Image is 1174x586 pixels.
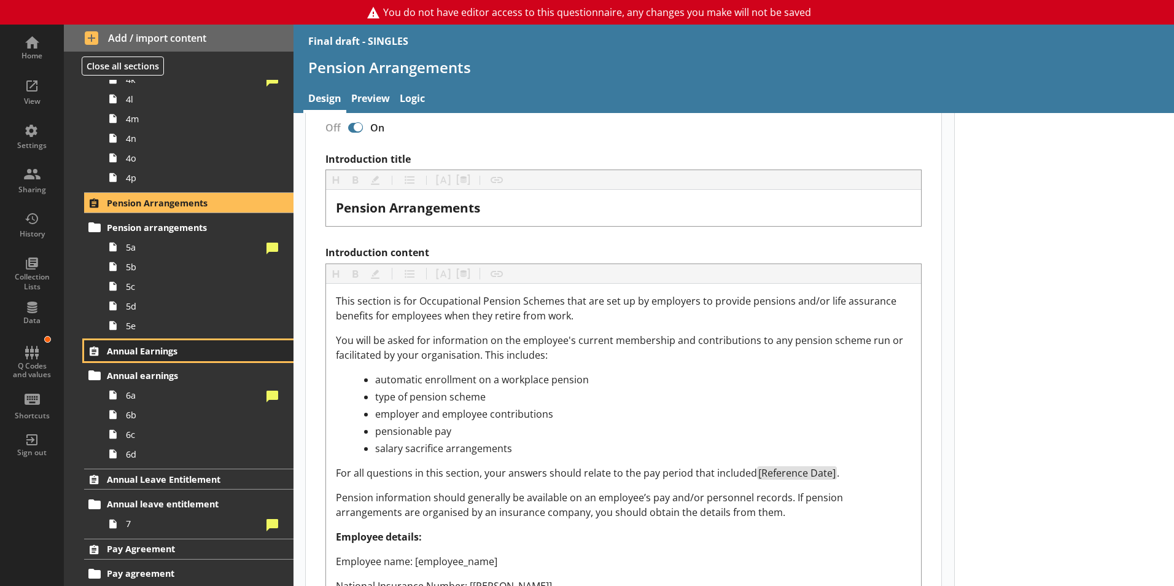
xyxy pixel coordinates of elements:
[107,543,257,555] span: Pay Agreement
[107,222,257,233] span: Pension arrangements
[126,389,262,401] span: 6a
[107,197,257,209] span: Pension Arrangements
[84,217,293,237] a: Pension arrangements
[375,390,486,404] span: type of pension scheme
[308,58,1159,77] h1: Pension Arrangements
[336,200,911,216] div: Introduction title
[103,237,293,257] a: 5a
[375,373,589,386] span: automatic enrollment on a workplace pension
[375,407,553,421] span: employer and employee contributions
[64,192,293,335] li: Pension ArrangementsPension arrangements5a5b5c5d5e
[10,96,53,106] div: View
[85,31,273,45] span: Add / import content
[10,316,53,326] div: Data
[126,281,262,292] span: 5c
[126,113,262,125] span: 4m
[325,246,922,259] label: Introduction content
[336,491,846,519] span: Pension information should generally be available on an employee’s pay and/or personnel records. ...
[103,257,293,276] a: 5b
[103,148,293,168] a: 4o
[336,334,906,362] span: You will be asked for information on the employee's current membership and contributions to any p...
[126,133,262,144] span: 4n
[90,365,293,464] li: Annual earnings6a6b6c6d
[336,530,422,544] span: Employee details:
[84,340,293,361] a: Annual Earnings
[303,87,346,113] a: Design
[126,93,262,105] span: 4l
[325,100,922,113] label: Section introduction page
[90,494,293,534] li: Annual leave entitlement7
[126,300,262,312] span: 5d
[10,362,53,380] div: Q Codes and values
[103,296,293,316] a: 5d
[336,294,899,322] span: This section is for Occupational Pension Schemes that are set up by employers to provide pensions...
[325,153,922,166] label: Introduction title
[837,466,839,480] span: .
[10,185,53,195] div: Sharing
[375,424,451,438] span: pensionable pay
[10,448,53,458] div: Sign out
[126,320,262,332] span: 5e
[84,365,293,385] a: Annual earnings
[10,272,53,291] div: Collection Lists
[107,345,257,357] span: Annual Earnings
[90,217,293,335] li: Pension arrangements5a5b5c5d5e
[10,411,53,421] div: Shortcuts
[84,539,293,560] a: Pay Agreement
[126,429,262,440] span: 6c
[346,87,395,113] a: Preview
[336,466,757,480] span: For all questions in this section, your answers should relate to the pay period that included
[107,568,257,579] span: Pay agreement
[107,474,257,485] span: Annual Leave Entitlement
[126,241,262,253] span: 5a
[126,152,262,164] span: 4o
[107,370,257,381] span: Annual earnings
[103,385,293,405] a: 6a
[365,121,394,135] div: On
[10,141,53,150] div: Settings
[758,466,836,480] span: [Reference Date]
[10,229,53,239] div: History
[103,276,293,296] a: 5c
[103,316,293,335] a: 5e
[103,128,293,148] a: 4n
[395,87,430,113] a: Logic
[103,89,293,109] a: 4l
[84,469,293,490] a: Annual Leave Entitlement
[336,555,497,568] span: Employee name: [employee_name]
[103,109,293,128] a: 4m
[64,469,293,533] li: Annual Leave EntitlementAnnual leave entitlement7
[126,518,262,529] span: 7
[126,448,262,460] span: 6d
[126,409,262,421] span: 6b
[336,199,480,216] span: Pension Arrangements
[375,442,512,455] span: salary sacrifice arrangements
[126,261,262,273] span: 5b
[103,424,293,444] a: 6c
[82,57,164,76] button: Close all sections
[103,405,293,424] a: 6b
[103,514,293,534] a: 7
[107,498,257,510] span: Annual leave entitlement
[84,564,293,584] a: Pay agreement
[64,25,293,52] button: Add / import content
[84,192,293,213] a: Pension Arrangements
[103,444,293,464] a: 6d
[103,168,293,187] a: 4p
[64,340,293,464] li: Annual EarningsAnnual earnings6a6b6c6d
[316,121,346,135] div: Off
[10,51,53,61] div: Home
[84,494,293,514] a: Annual leave entitlement
[126,172,262,184] span: 4p
[308,34,408,48] div: Final draft - SINGLES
